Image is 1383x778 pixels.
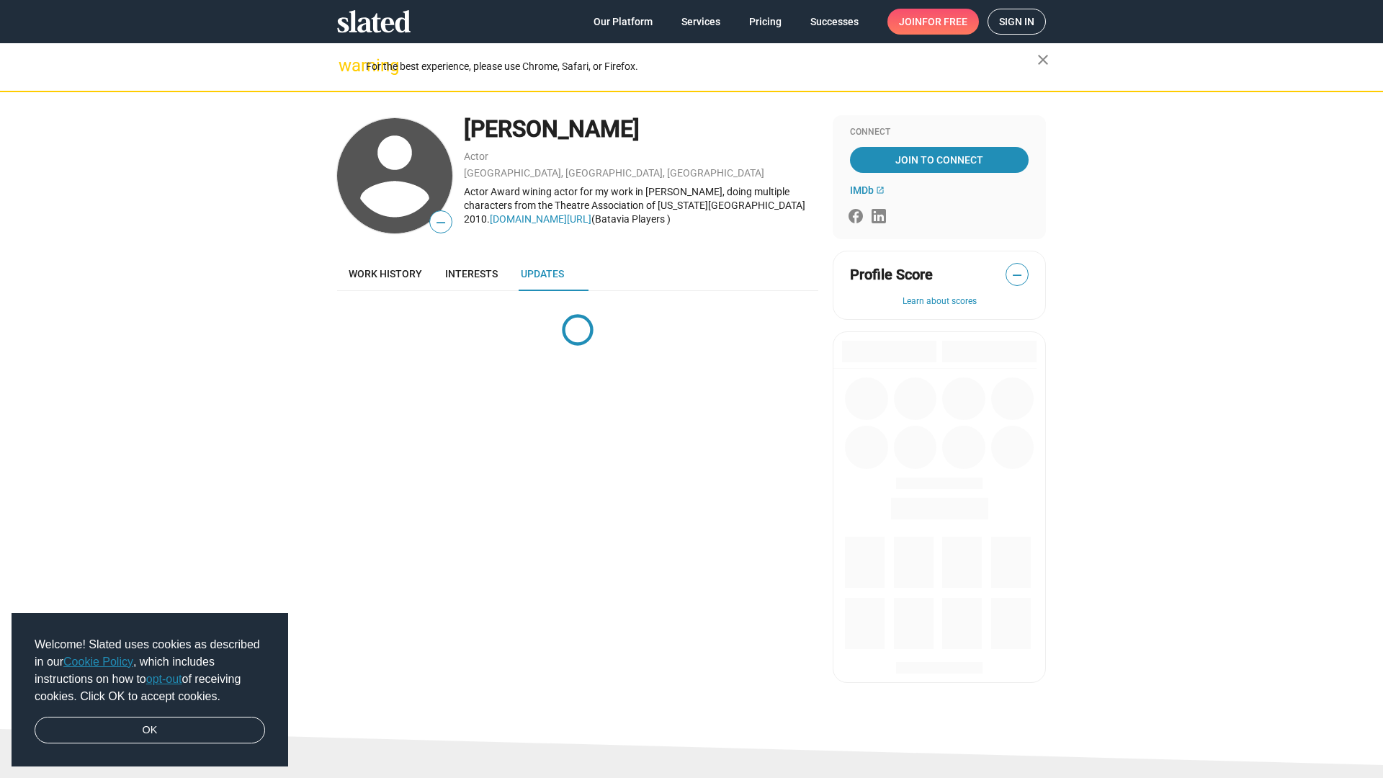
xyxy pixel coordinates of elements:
span: Updates [521,268,564,280]
a: dismiss cookie message [35,717,265,744]
span: Services [681,9,720,35]
a: Work history [337,256,434,291]
span: — [430,213,452,232]
mat-icon: open_in_new [876,186,885,194]
span: Successes [810,9,859,35]
a: IMDb [850,184,885,196]
span: Pricing [749,9,782,35]
span: Our Platform [594,9,653,35]
div: Actor Award wining actor for my work in [PERSON_NAME], doing multiple characters from the Theatre... [464,185,818,225]
span: Sign in [999,9,1034,34]
span: Join To Connect [853,147,1026,173]
a: opt-out [146,673,182,685]
div: For the best experience, please use Chrome, Safari, or Firefox. [366,57,1037,76]
a: Actor [464,151,488,162]
span: for free [922,9,967,35]
mat-icon: close [1034,51,1052,68]
button: Learn about scores [850,296,1029,308]
mat-icon: warning [339,57,356,74]
span: — [1006,266,1028,285]
span: Profile Score [850,265,933,285]
span: Join [899,9,967,35]
span: IMDb [850,184,874,196]
div: Connect [850,127,1029,138]
a: Services [670,9,732,35]
div: [PERSON_NAME] [464,114,818,145]
a: [DOMAIN_NAME][URL] [490,213,591,225]
a: Joinfor free [887,9,979,35]
a: [GEOGRAPHIC_DATA], [GEOGRAPHIC_DATA], [GEOGRAPHIC_DATA] [464,167,764,179]
a: Interests [434,256,509,291]
a: Sign in [988,9,1046,35]
a: Pricing [738,9,793,35]
a: Successes [799,9,870,35]
span: Welcome! Slated uses cookies as described in our , which includes instructions on how to of recei... [35,636,265,705]
a: Join To Connect [850,147,1029,173]
a: Our Platform [582,9,664,35]
div: cookieconsent [12,613,288,767]
span: Interests [445,268,498,280]
a: Cookie Policy [63,656,133,668]
span: Work history [349,268,422,280]
a: Updates [509,256,576,291]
